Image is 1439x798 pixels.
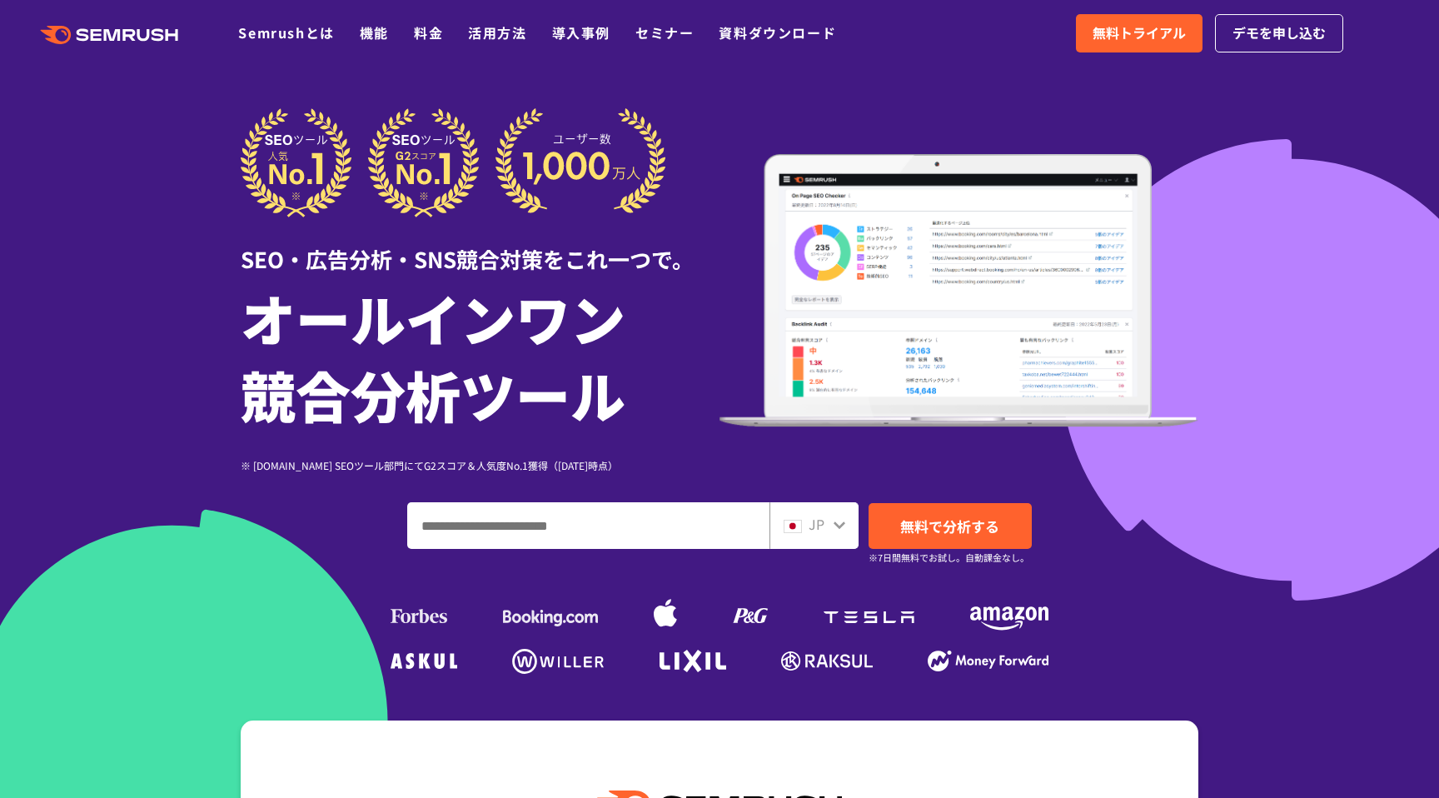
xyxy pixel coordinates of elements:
span: デモを申し込む [1232,22,1326,44]
a: 活用方法 [468,22,526,42]
h1: オールインワン 競合分析ツール [241,279,719,432]
a: 無料で分析する [869,503,1032,549]
a: 料金 [414,22,443,42]
span: 無料で分析する [900,516,999,536]
input: ドメイン、キーワードまたはURLを入力してください [408,503,769,548]
a: 資料ダウンロード [719,22,836,42]
a: 機能 [360,22,389,42]
span: JP [809,514,824,534]
a: Semrushとは [238,22,334,42]
a: 無料トライアル [1076,14,1202,52]
a: セミナー [635,22,694,42]
div: ※ [DOMAIN_NAME] SEOツール部門にてG2スコア＆人気度No.1獲得（[DATE]時点） [241,457,719,473]
a: デモを申し込む [1215,14,1343,52]
small: ※7日間無料でお試し。自動課金なし。 [869,550,1029,566]
div: SEO・広告分析・SNS競合対策をこれ一つで。 [241,217,719,275]
span: 無料トライアル [1093,22,1186,44]
a: 導入事例 [552,22,610,42]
